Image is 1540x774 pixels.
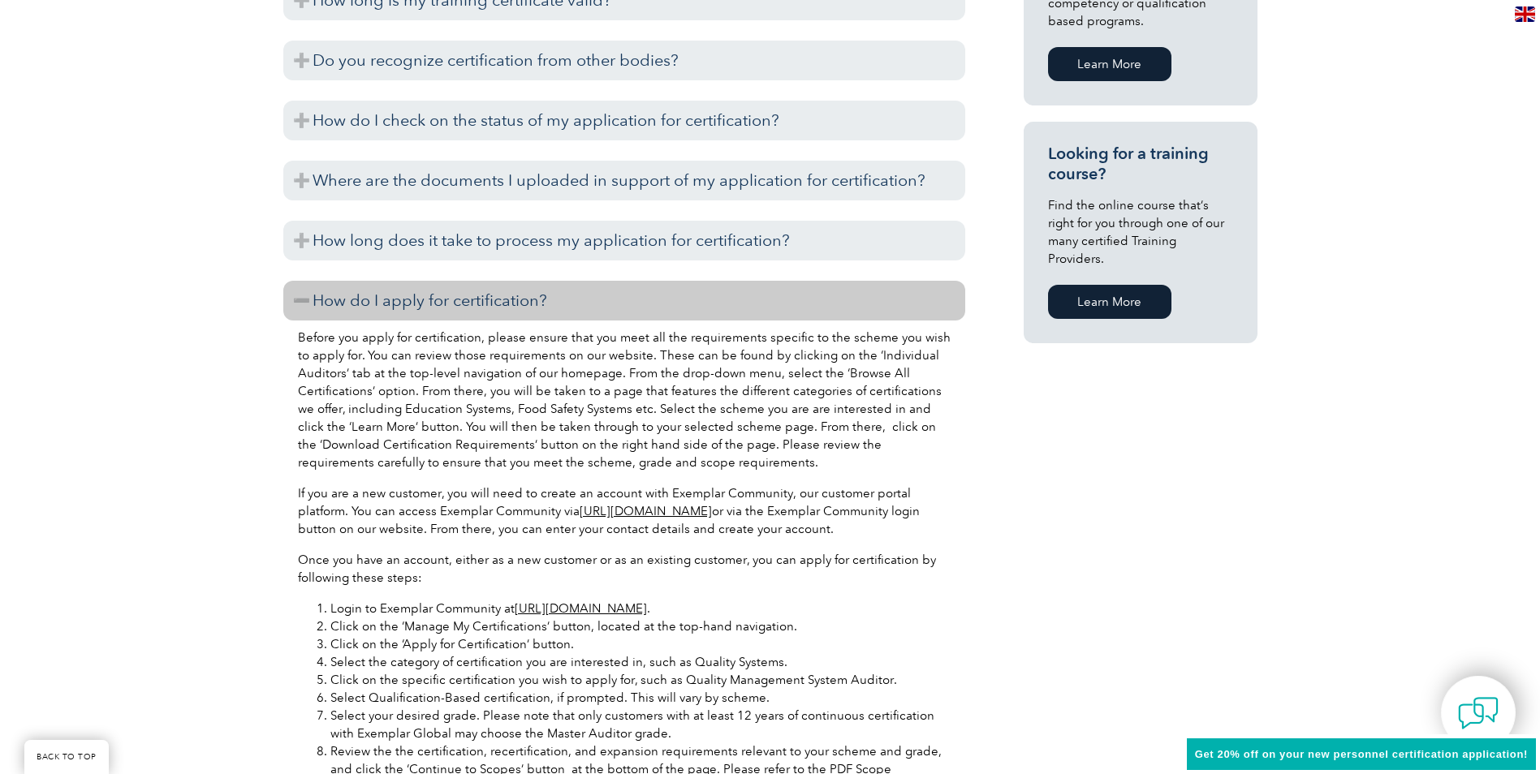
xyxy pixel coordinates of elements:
[1048,285,1171,319] a: Learn More
[1048,47,1171,81] a: Learn More
[330,689,951,707] li: Select Qualification-Based certification, if prompted. This will vary by scheme.
[298,329,951,471] p: Before you apply for certification, please ensure that you meet all the requirements specific to ...
[1515,6,1535,22] img: en
[1048,144,1233,184] h3: Looking for a training course?
[1048,196,1233,268] p: Find the online course that’s right for you through one of our many certified Training Providers.
[283,221,965,260] h3: How long does it take to process my application for certification?
[330,671,951,689] li: Click on the specific certification you wish to apply for, such as Quality Management System Audi...
[330,653,951,671] li: Select the category of certification you are interested in, such as Quality Systems.
[330,600,951,617] li: Login to Exemplar Community at .
[298,484,951,538] p: If you are a new customer, you will need to create an account with Exemplar Community, our custom...
[1458,693,1499,733] img: contact-chat.png
[283,161,965,200] h3: Where are the documents I uploaded in support of my application for certification?
[580,504,712,518] a: [URL][DOMAIN_NAME]
[330,617,951,635] li: Click on the ‘Manage My Certifications’ button, located at the top-hand navigation.
[283,101,965,140] h3: How do I check on the status of my application for certification?
[330,635,951,653] li: Click on the ‘Apply for Certification’ button.
[283,41,965,80] h3: Do you recognize certification from other bodies?
[515,601,647,616] a: [URL][DOMAIN_NAME]
[298,551,951,587] p: Once you have an account, either as a new customer or as an existing customer, you can apply for ...
[1195,748,1528,760] span: Get 20% off on your new personnel certification application!
[283,281,965,320] h3: How do I apply for certification?
[330,707,951,742] li: Select your desired grade. Please note that only customers with at least 12 years of continuous c...
[24,740,109,774] a: BACK TO TOP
